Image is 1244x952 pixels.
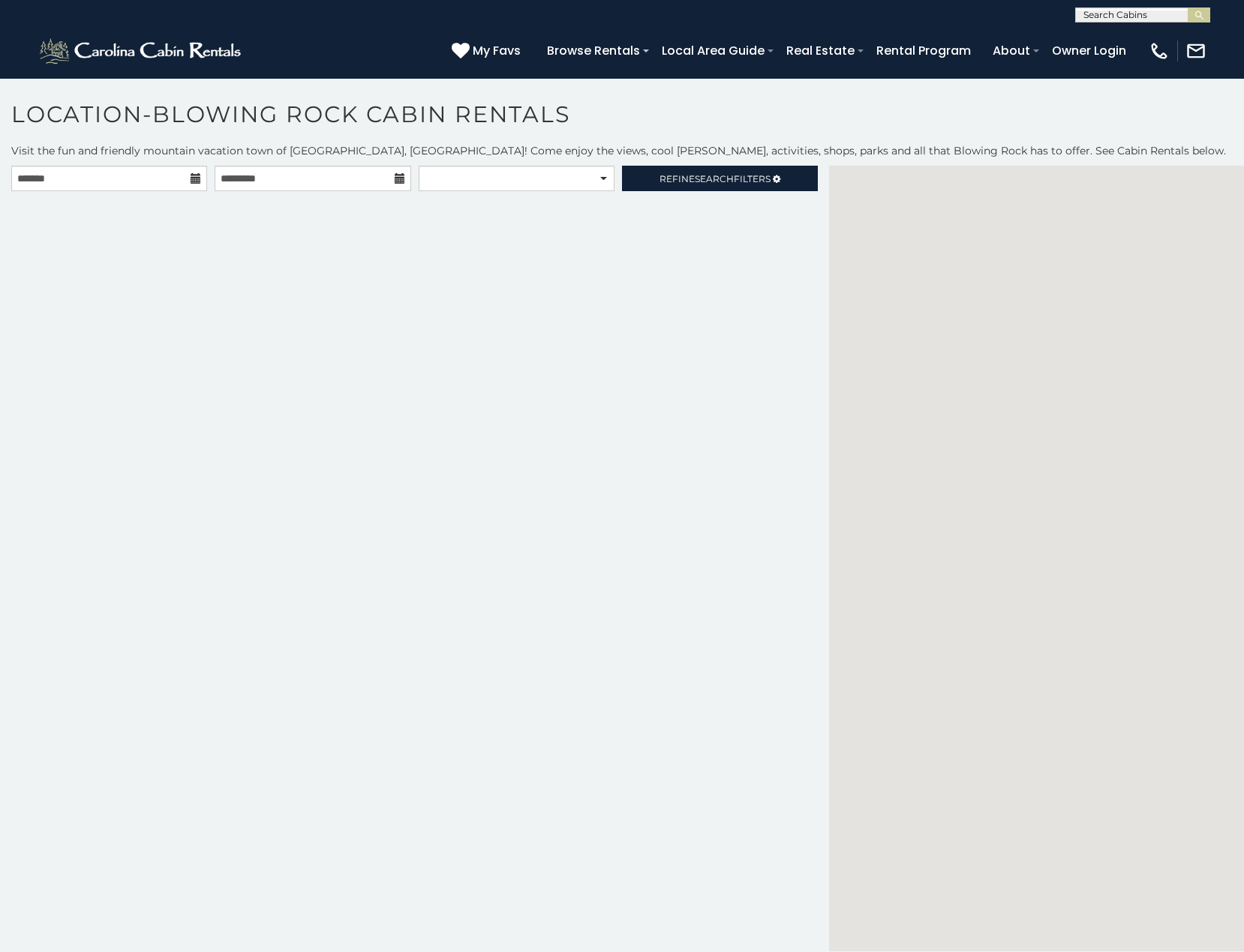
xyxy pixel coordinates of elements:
a: Browse Rentals [539,37,648,64]
img: mail-regular-white.png [1185,40,1206,61]
a: Real Estate [779,37,862,64]
img: White-1-2.png [38,36,245,66]
span: Refine Filters [660,173,771,184]
span: My Favs [473,41,521,60]
span: Search [695,173,734,184]
a: Owner Login [1044,37,1134,64]
a: Local Area Guide [654,37,772,64]
a: My Favs [452,41,524,61]
a: Rental Program [869,37,978,64]
a: About [985,37,1038,64]
a: RefineSearchFilters [622,166,818,191]
img: phone-regular-white.png [1149,40,1170,61]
